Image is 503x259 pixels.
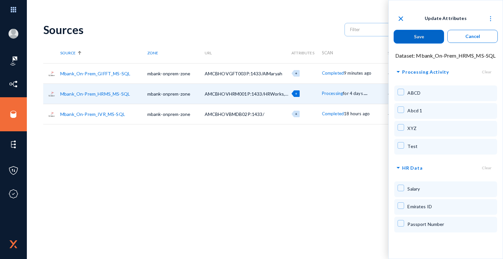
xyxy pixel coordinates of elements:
[147,83,205,104] td: mbank-onprem-zone
[9,29,18,39] img: blank-profile-picture.png
[9,166,18,176] img: icon-policies.svg
[295,112,297,116] span: +
[322,70,344,76] span: Completed
[388,63,413,83] td: -
[9,79,18,89] img: icon-inventory.svg
[4,3,23,17] img: app launcher
[363,88,365,96] span: .
[322,50,333,55] span: Scan
[344,111,370,116] span: 18 hours ago
[350,25,408,34] input: Filter
[322,91,343,96] span: Processing
[388,50,406,55] span: Scan Size
[205,111,264,117] span: AMCBHOVBMDB02P:1433/
[9,109,18,119] img: icon-sources.svg
[291,50,314,55] span: Attributes
[147,50,158,55] span: Zone
[388,104,413,124] td: -
[60,91,130,97] a: Mbank_On-Prem_HRMS_MS-SQL
[205,91,314,97] span: AMCBHOVHRM001P:1433/HRWorks,HRWorksPlus
[343,91,363,96] span: for 4 days
[60,50,76,55] span: Source
[60,50,147,55] div: Source
[388,83,413,104] td: -
[205,50,212,55] span: URL
[60,111,125,117] a: Mbank_On-Prem_IVR_MS-SQL
[9,189,18,199] img: icon-compliance.svg
[295,71,297,75] span: +
[366,88,367,96] span: .
[147,104,205,124] td: mbank-onprem-zone
[48,90,55,98] img: sqlserver.png
[147,63,205,83] td: mbank-onprem-zone
[60,71,130,76] a: Mbank_On-Prem_GIFFT_MS-SQL
[205,71,282,76] span: AMCBHOVGFT003P:1433/AlMaryah
[147,50,205,55] div: Zone
[48,70,55,77] img: sqlserver.png
[344,70,371,76] span: 9 minutes ago
[365,88,366,96] span: .
[9,56,18,66] img: icon-risk-sonar.svg
[295,91,297,96] span: +
[322,111,344,116] span: Completed
[9,139,18,149] img: icon-elements.svg
[48,111,55,118] img: sqlserver.png
[43,23,338,36] div: Sources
